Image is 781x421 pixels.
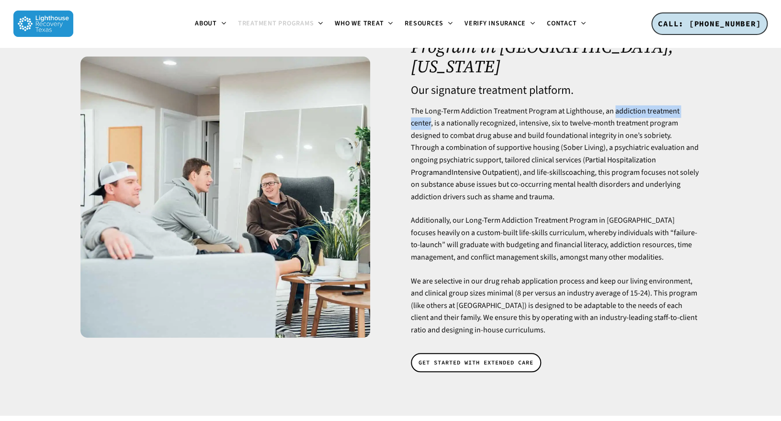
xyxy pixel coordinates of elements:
[464,19,526,28] span: Verify Insurance
[658,19,761,28] span: CALL: [PHONE_NUMBER]
[399,20,459,28] a: Resources
[189,20,232,28] a: About
[541,20,592,28] a: Contact
[651,12,768,35] a: CALL: [PHONE_NUMBER]
[411,155,656,178] a: Partial Hospitalization Program
[329,20,399,28] a: Who We Treat
[411,84,701,97] h4: Our signature treatment platform.
[419,358,533,367] span: GET STARTED WITH EXTENDED CARE
[335,19,384,28] span: Who We Treat
[452,167,517,178] a: Intensive Outpatient
[566,167,595,178] a: coaching
[405,19,443,28] span: Resources
[411,105,701,215] p: The Long-Term Addiction Treatment Program at Lighthouse, an addiction treatment center, is a nati...
[547,19,577,28] span: Contact
[411,353,541,372] a: GET STARTED WITH EXTENDED CARE
[411,215,701,275] p: Additionally, our Long-Term Addiction Treatment Program in [GEOGRAPHIC_DATA] focuses heavily on a...
[411,17,701,76] h1: Long-Term Addiction Treatment Program in [GEOGRAPHIC_DATA], [US_STATE]
[232,20,329,28] a: Treatment Programs
[459,20,541,28] a: Verify Insurance
[411,275,701,337] p: We are selective in our drug rehab application process and keep our living environment, and clini...
[13,11,73,37] img: Lighthouse Recovery Texas
[195,19,217,28] span: About
[238,19,314,28] span: Treatment Programs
